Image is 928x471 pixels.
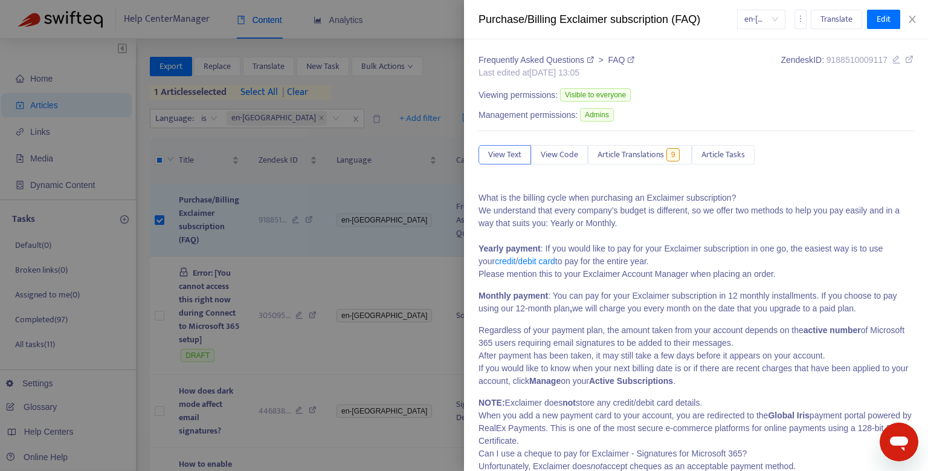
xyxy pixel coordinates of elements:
strong: Global Iris [768,411,809,420]
span: 9188510009117 [826,55,888,65]
a: credit [495,256,515,266]
span: more [796,15,805,23]
div: Last edited at [DATE] 13:05 [478,67,634,79]
span: close [907,15,917,24]
strong: Active Subscriptions [589,376,673,386]
button: Translate [811,10,862,29]
strong: Yearly payment [478,244,541,253]
strong: , [570,304,572,313]
em: not [591,461,602,471]
div: > [478,54,634,67]
p: We understand that every company’s budget is different, so we offer two methods to help you pay e... [478,204,913,281]
button: Edit [867,10,900,29]
span: Edit [877,13,891,26]
span: Translate [820,13,852,26]
div: Zendesk ID: [781,54,913,79]
strong: NOTE: [478,398,505,408]
p: : You can pay for your Exclaimer subscription in 12 monthly installments. If you choose to pay us... [478,290,913,315]
strong: not [562,398,576,408]
strong: active number [804,325,861,335]
button: more [794,10,807,29]
button: Close [904,14,921,25]
span: en-gb [744,10,778,28]
strong: Manage [529,376,561,386]
span: Viewing permissions: [478,89,558,102]
button: View Text [478,145,531,164]
span: Management permissions: [478,109,578,122]
span: Visible to everyone [560,88,631,102]
button: Article Translations9 [588,145,692,164]
span: Admins [580,108,614,122]
button: View Code [531,145,588,164]
span: View Text [488,148,521,161]
span: View Code [541,148,578,161]
a: FAQ [608,55,634,65]
span: Article Tasks [701,148,745,161]
span: Article Translations [598,148,664,161]
div: Exclaimer does store any credit/debit card details. When you add a new payment card to your accou... [478,397,913,447]
a: debit card [518,256,555,266]
strong: Monthly payment [478,291,548,300]
p: Regardless of your payment plan, the amount taken from your account depends on the of Microsoft 3... [478,324,913,388]
div: Purchase/Billing Exclaimer subscription (FAQ) [478,11,737,28]
a: Frequently Asked Questions [478,55,596,65]
div: What is the billing cycle when purchasing an Exclaimer subscription? [478,192,913,204]
span: 9 [666,148,680,161]
div: Can I use a cheque to pay for Exclaimer - Signatures for Microsoft 365? [478,447,913,460]
button: Article Tasks [692,145,755,164]
iframe: Button to launch messaging window [880,423,918,461]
